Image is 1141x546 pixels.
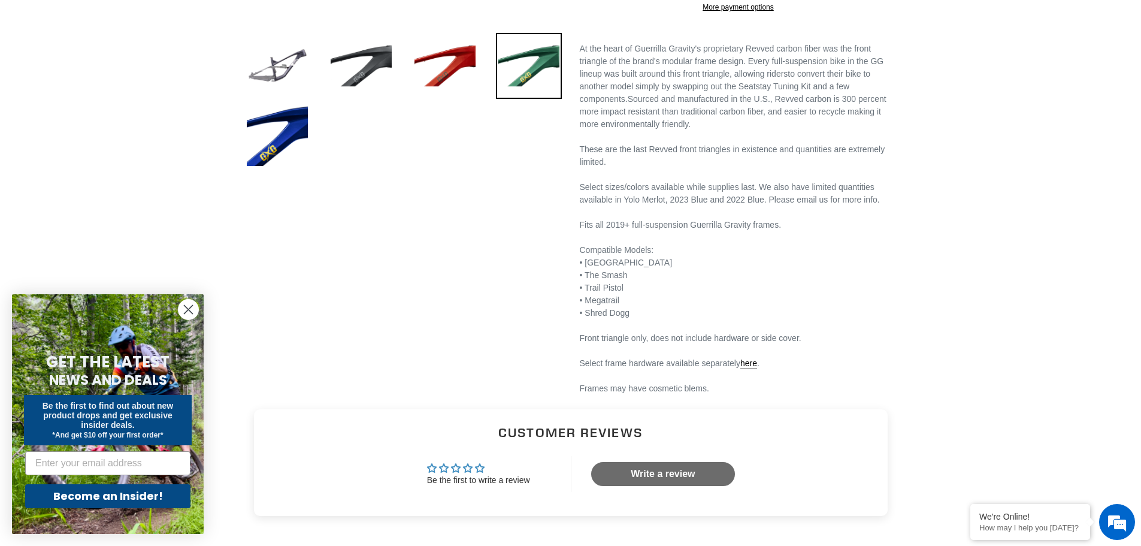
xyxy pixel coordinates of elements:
[6,327,228,369] textarea: Type your message and hit 'Enter'
[69,151,165,272] span: We're online!
[25,484,190,508] button: Become an Insider!
[979,523,1081,532] p: How may I help you today?
[46,351,170,373] span: GET THE LATEST
[328,33,394,99] img: Load image into Gallery viewer, Guerrilla Gravity Revved Modular Front Triangle
[580,44,884,79] span: At the heart of Guerrilla Gravity's proprietary Revved carbon fiber was the front triangle of the...
[427,475,530,487] div: Be the first to write a review
[427,461,530,475] div: Average rating is 0.00 stars
[580,143,897,168] div: These are the last Revved front triangles in existence and quantities are extremely limited.
[13,66,31,84] div: Navigation go back
[583,2,894,13] a: More payment options
[244,102,310,168] img: Load image into Gallery viewer, Guerrilla Gravity Revved Modular Front Triangle
[580,244,897,257] div: Compatible Models:
[591,462,735,486] a: Write a review
[580,269,897,282] div: • The Smash
[580,181,897,206] div: Select sizes/colors available while supplies last. We also have limited quantities available in Y...
[49,370,167,390] span: NEWS AND DEALS
[580,307,897,319] div: • Shred Dogg
[178,299,199,320] button: Close dialog
[25,451,190,475] input: Enter your email address
[580,219,897,231] div: Fits all 2019+ full-suspension Guerrilla Gravity frames.
[740,358,757,369] a: here
[580,294,897,307] div: • Megatrail
[412,33,478,99] img: Load image into Gallery viewer, Guerrilla Gravity Revved Modular Front Triangle
[264,424,878,441] h2: Customer Reviews
[52,431,163,439] span: *And get $10 off your first order*
[979,512,1081,521] div: We're Online!
[244,33,310,99] img: Load image into Gallery viewer, Guerrilla Gravity Revved Modular Front Triangle
[80,67,219,83] div: Chat with us now
[196,6,225,35] div: Minimize live chat window
[580,332,897,345] div: Front triangle only, does not include hardware or side cover.
[43,401,174,430] span: Be the first to find out about new product drops and get exclusive insider deals.
[580,357,897,370] div: Select frame hardware available separately .
[580,282,897,294] div: • Trail Pistol
[580,382,897,395] div: Frames may have cosmetic blems.
[38,60,68,90] img: d_696896380_company_1647369064580_696896380
[580,43,897,131] div: Sourced and manufactured in the U.S., Revved carbon is 300 percent more impact resistant than tra...
[496,33,562,99] img: Load image into Gallery viewer, Guerrilla Gravity Revved Modular Front Triangle
[580,257,897,269] div: • [GEOGRAPHIC_DATA]
[580,69,871,104] span: to convert their bike to another model simply by swapping out the Seatstay Tuning Kit and a few c...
